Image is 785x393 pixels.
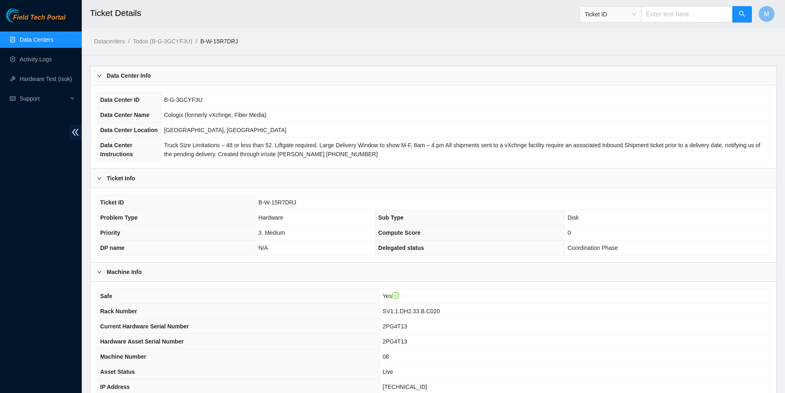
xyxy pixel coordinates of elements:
[164,97,202,103] span: B-G-3GCYF3U
[107,71,151,80] b: Data Center Info
[69,125,82,140] span: double-left
[258,214,283,221] span: Hardware
[100,199,124,206] span: Ticket ID
[258,229,285,236] span: 3. Medium
[100,353,146,360] span: Machine Number
[100,112,150,118] span: Data Center Name
[383,353,389,360] span: 08
[164,112,267,118] span: Cologix (formerly vXchnge, Fiber Media)
[164,127,286,133] span: [GEOGRAPHIC_DATA], [GEOGRAPHIC_DATA]
[90,66,776,85] div: Data Center Info
[6,8,41,22] img: Akamai Technologies
[567,245,618,251] span: Coordination Phase
[20,90,68,107] span: Support
[258,245,268,251] span: N/A
[100,323,189,330] span: Current Hardware Serial Number
[195,38,197,45] span: /
[20,36,53,43] a: Data Centers
[128,38,130,45] span: /
[100,308,137,314] span: Rack Number
[567,229,571,236] span: 0
[100,293,112,299] span: Safe
[90,263,776,281] div: Machine Info
[94,38,125,45] a: Datacenters
[20,56,52,63] a: Activity Logs
[100,338,184,345] span: Hardware Asset Serial Number
[392,292,399,299] span: check-circle
[90,169,776,188] div: Ticket Info
[97,73,102,78] span: right
[100,97,139,103] span: Data Center ID
[641,6,733,22] input: Enter text here...
[585,8,636,20] span: Ticket ID
[100,214,138,221] span: Problem Type
[383,368,393,375] span: Live
[100,384,130,390] span: IP Address
[164,142,760,157] span: Truck Size Limitations – 48 or less than 52. Liftgate required. Large Delivery Window to show M-F...
[100,229,120,236] span: Priority
[378,214,404,221] span: Sub Type
[97,176,102,181] span: right
[258,199,296,206] span: B-W-15R7DRJ
[100,245,125,251] span: DP name
[739,11,745,18] span: search
[107,267,142,276] b: Machine Info
[100,127,158,133] span: Data Center Location
[732,6,752,22] button: search
[20,76,72,82] a: Hardware Test (isok)
[383,384,427,390] span: [TECHNICAL_ID]
[758,6,775,22] button: M
[200,38,238,45] a: B-W-15R7DRJ
[100,368,135,375] span: Asset Status
[764,9,769,19] span: M
[10,96,16,101] span: read
[13,14,65,22] span: Field Tech Portal
[383,293,399,299] span: Yes
[383,323,407,330] span: 2PG4T13
[133,38,192,45] a: Todos (B-G-3GCYF3U)
[107,174,135,183] b: Ticket Info
[6,15,65,25] a: Akamai TechnologiesField Tech Portal
[378,229,420,236] span: Compute Score
[100,142,133,157] span: Data Center Instructions
[567,214,579,221] span: Disk
[383,338,407,345] span: 2PG4T13
[97,269,102,274] span: right
[378,245,424,251] span: Delegated status
[383,308,440,314] span: SV1.1.DH2.33.B.C020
